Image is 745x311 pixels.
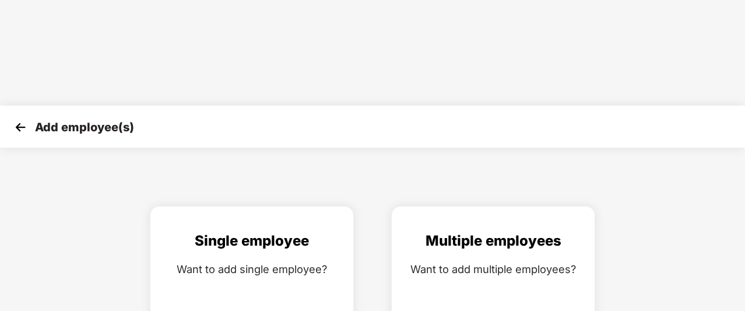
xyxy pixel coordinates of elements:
img: svg+xml;base64,PHN2ZyB4bWxucz0iaHR0cDovL3d3dy53My5vcmcvMjAwMC9zdmciIHdpZHRoPSIzMCIgaGVpZ2h0PSIzMC... [12,118,29,136]
div: Want to add single employee? [162,261,342,278]
div: Want to add multiple employees? [403,261,583,278]
div: Multiple employees [403,230,583,252]
p: Add employee(s) [35,120,134,134]
div: Single employee [162,230,342,252]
